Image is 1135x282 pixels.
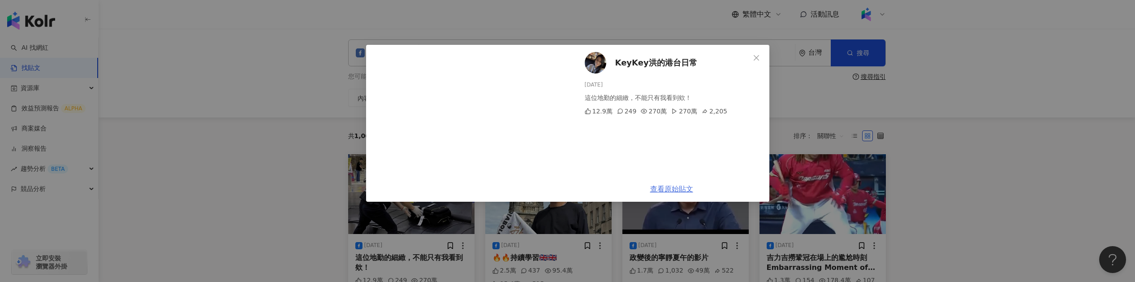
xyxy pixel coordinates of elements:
a: KOL AvatarKeyKey洪的港台日常 [585,52,750,74]
img: KOL Avatar [585,52,606,74]
a: 查看原始貼文 [650,185,693,193]
div: 12.9萬 [585,106,613,116]
div: 249 [617,106,637,116]
div: [DATE] [585,81,762,89]
button: Close [747,49,765,67]
iframe: fb:post Facebook Social Plugin [366,45,570,145]
div: 這位地勤的細緻，不能只有我看到欸！ [585,93,762,103]
div: 270萬 [641,106,667,116]
span: KeyKey洪的港台日常 [615,56,697,69]
div: 270萬 [671,106,697,116]
span: close [753,54,760,61]
div: 2,205 [702,106,727,116]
